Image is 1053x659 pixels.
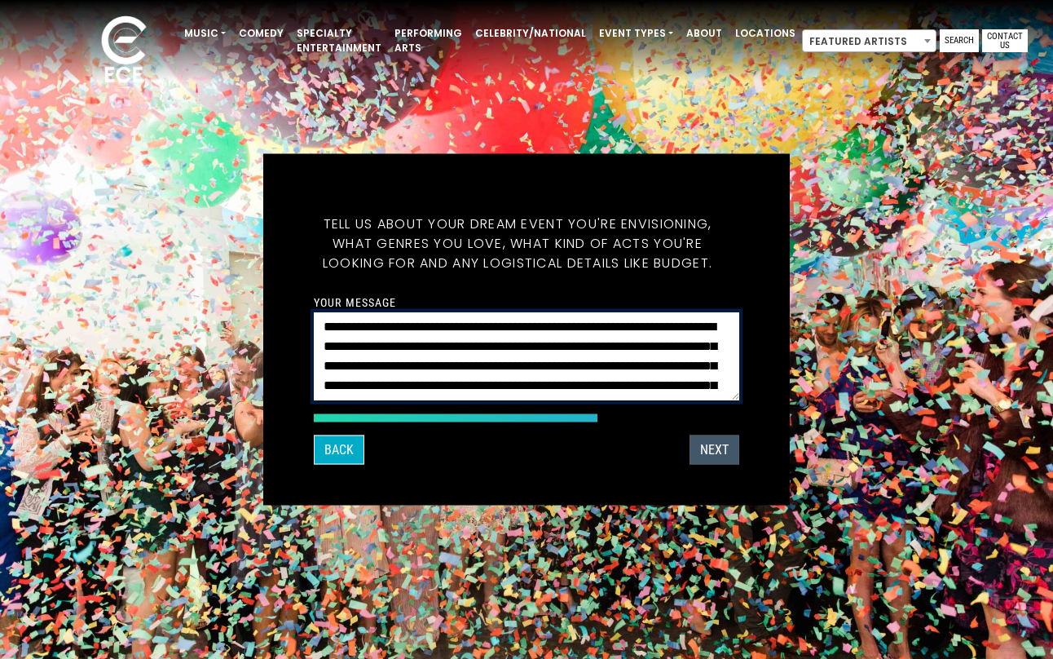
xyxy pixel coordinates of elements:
label: Your message [314,295,396,310]
button: Back [314,436,364,465]
a: Comedy [232,20,290,47]
a: Music [178,20,232,47]
span: Featured Artists [803,30,936,53]
h5: Tell us about your dream event you're envisioning, what genres you love, what kind of acts you're... [314,195,721,293]
span: Featured Artists [802,29,936,52]
a: Search [940,29,979,52]
a: Specialty Entertainment [290,20,388,62]
button: Next [690,436,739,465]
a: Celebrity/National [469,20,593,47]
a: About [680,20,729,47]
a: Event Types [593,20,680,47]
a: Locations [729,20,802,47]
a: Performing Arts [388,20,469,62]
img: ece_new_logo_whitev2-1.png [83,11,165,91]
a: Contact Us [982,29,1028,52]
